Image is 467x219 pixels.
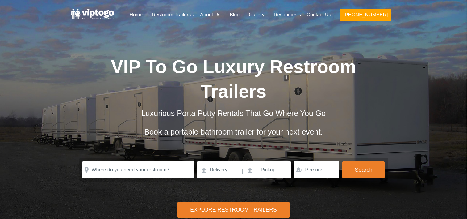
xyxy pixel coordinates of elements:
[197,161,241,178] input: Delivery
[82,161,194,178] input: Where do you need your restroom?
[340,9,391,21] button: [PHONE_NUMBER]
[111,56,356,102] span: VIP To Go Luxury Restroom Trailers
[294,161,339,178] input: Persons
[336,8,395,25] a: [PHONE_NUMBER]
[147,8,195,22] a: Restroom Trailers
[144,127,323,136] span: Book a portable bathroom trailer for your next event.
[302,8,336,22] a: Contact Us
[244,161,291,178] input: Pickup
[244,8,269,22] a: Gallery
[195,8,225,22] a: About Us
[242,161,243,181] span: |
[342,161,385,178] button: Search
[141,109,326,118] span: Luxurious Porta Potty Rentals That Go Where You Go
[269,8,302,22] a: Resources
[125,8,147,22] a: Home
[177,202,290,218] div: Explore Restroom Trailers
[225,8,244,22] a: Blog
